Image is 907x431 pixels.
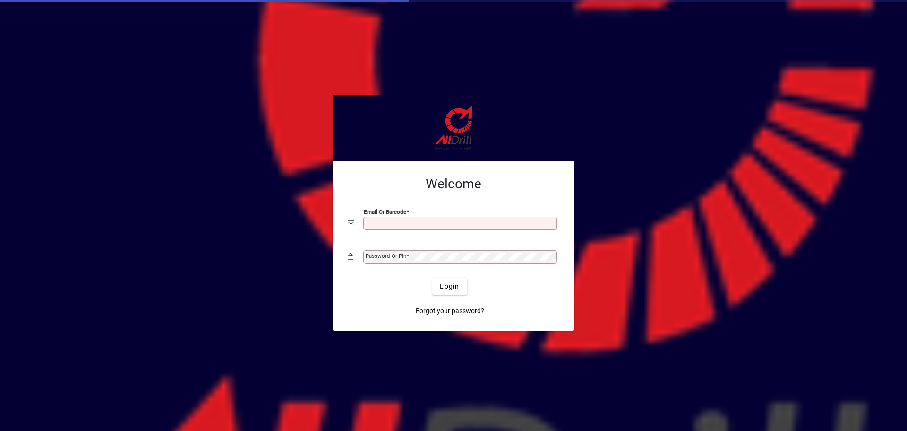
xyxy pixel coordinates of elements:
a: Forgot your password? [412,302,488,319]
span: Forgot your password? [416,306,484,316]
mat-label: Email or Barcode [364,209,406,215]
mat-label: Password or Pin [366,253,406,259]
span: Login [440,281,459,291]
h2: Welcome [348,176,559,192]
button: Login [432,278,467,295]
